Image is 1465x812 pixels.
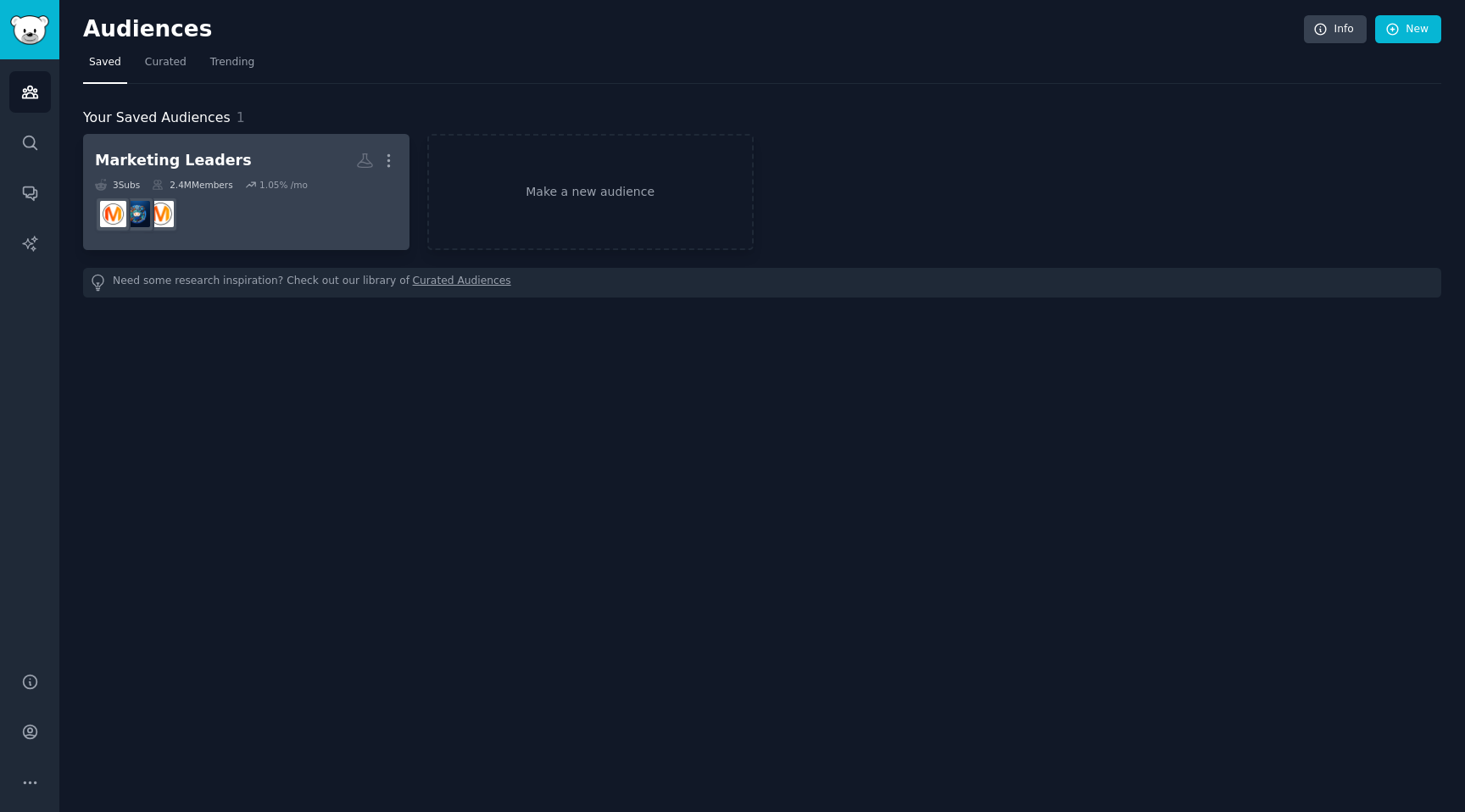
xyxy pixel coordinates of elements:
div: 3 Sub s [95,179,140,191]
span: Saved [89,55,121,70]
img: DigitalMarketing [148,201,174,227]
span: Curated [145,55,187,70]
div: 2.4M Members [152,179,232,191]
span: Your Saved Audiences [83,108,231,129]
img: digital_marketing [124,201,150,227]
div: Need some research inspiration? Check out our library of [83,268,1441,298]
a: New [1375,15,1441,44]
a: Curated Audiences [413,274,511,292]
a: Info [1304,15,1367,44]
a: Make a new audience [427,134,754,250]
img: marketing [100,201,126,227]
a: Curated [139,49,192,84]
div: 1.05 % /mo [259,179,308,191]
span: 1 [237,109,245,125]
span: Trending [210,55,254,70]
a: Trending [204,49,260,84]
img: GummySearch logo [10,15,49,45]
a: Marketing Leaders3Subs2.4MMembers1.05% /moDigitalMarketingdigital_marketingmarketing [83,134,409,250]
a: Saved [83,49,127,84]
h2: Audiences [83,16,1304,43]
div: Marketing Leaders [95,150,252,171]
